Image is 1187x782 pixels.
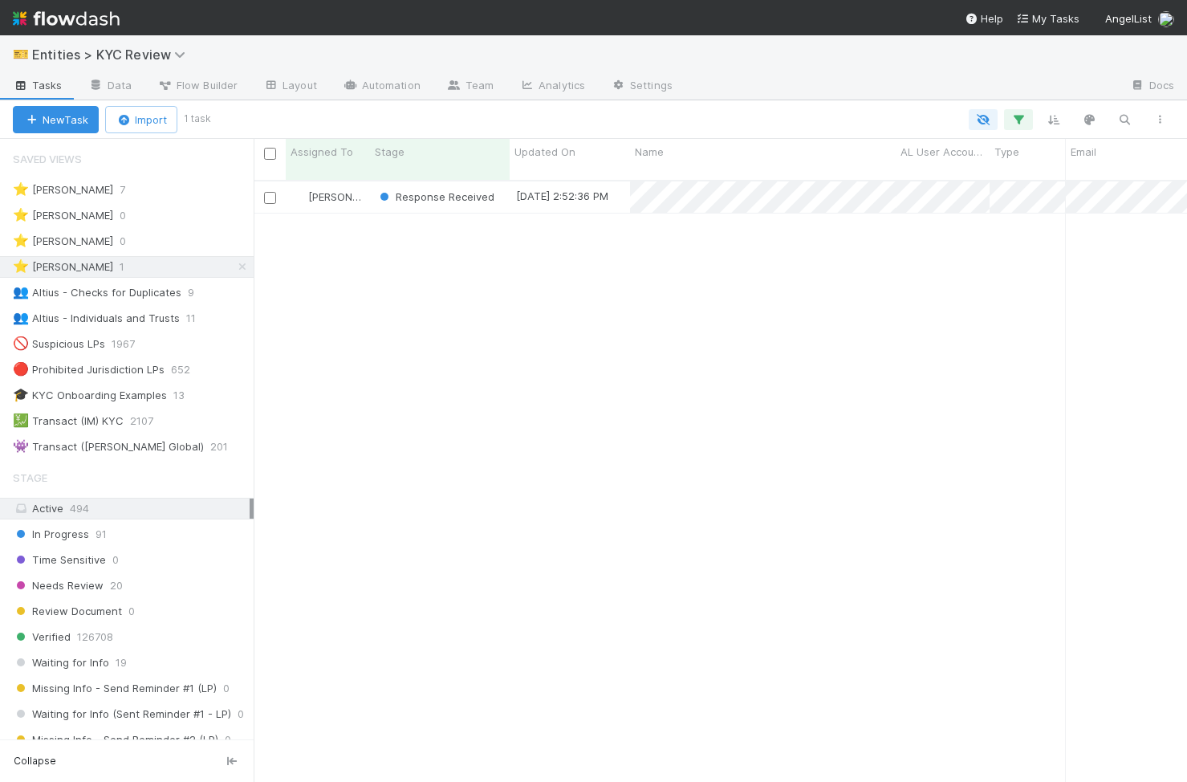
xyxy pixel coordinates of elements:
div: Suspicious LPs [13,334,105,354]
span: 0 [120,206,142,226]
span: 👾 [13,439,29,453]
span: Missing Info - Send Reminder #2 (LP) [13,730,218,750]
div: [PERSON_NAME] [13,257,113,277]
span: ⭐ [13,234,29,247]
span: 💹 [13,413,29,427]
span: 652 [171,360,206,380]
div: Altius - Individuals and Trusts [13,308,180,328]
span: 19 [116,653,127,673]
span: ⭐ [13,208,29,222]
a: My Tasks [1016,10,1079,26]
span: Email [1071,144,1096,160]
div: Help [965,10,1003,26]
input: Toggle Row Selected [264,192,276,204]
span: Name [635,144,664,160]
span: Missing Info - Send Reminder #1 (LP) [13,678,217,699]
span: Stage [13,462,47,494]
span: [PERSON_NAME] [308,190,389,203]
span: AL User Account Name [900,144,986,160]
a: Data [75,74,144,100]
span: 0 [238,704,244,724]
span: Stage [375,144,404,160]
span: Flow Builder [157,77,238,93]
a: Team [433,74,506,100]
span: 7 [120,180,141,200]
div: KYC Onboarding Examples [13,385,167,405]
img: logo-inverted-e16ddd16eac7371096b0.svg [13,5,120,32]
span: Review Document [13,601,122,621]
a: Layout [250,74,330,100]
a: Settings [598,74,685,100]
input: Toggle All Rows Selected [264,148,276,160]
span: 201 [210,437,244,457]
a: Analytics [506,74,598,100]
div: [PERSON_NAME] [13,231,113,251]
span: 0 [112,550,119,570]
div: Response Received [376,189,494,205]
span: 1967 [112,334,151,354]
div: Transact (IM) KYC [13,411,124,431]
div: [PERSON_NAME] [292,189,362,205]
span: 0 [120,231,142,251]
span: 0 [128,601,135,621]
span: 494 [70,502,89,515]
div: Altius - Checks for Duplicates [13,283,181,303]
span: Collapse [14,754,56,768]
div: [DATE] 2:52:36 PM [516,188,608,204]
span: Tasks [13,77,63,93]
span: Saved Views [13,143,82,175]
span: 🎓 [13,388,29,401]
span: 126708 [77,627,113,647]
div: [PERSON_NAME] [13,180,113,200]
span: 11 [186,308,212,328]
span: 🚫 [13,336,29,350]
div: [PERSON_NAME] [13,206,113,226]
button: Import [105,106,177,133]
span: ⭐ [13,259,29,273]
span: 👥 [13,285,29,299]
img: avatar_7d83f73c-397d-4044-baf2-bb2da42e298f.png [293,190,306,203]
span: 13 [173,385,201,405]
button: NewTask [13,106,99,133]
span: 9 [188,283,210,303]
span: In Progress [13,524,89,544]
span: Time Sensitive [13,550,106,570]
a: Flow Builder [144,74,250,100]
a: Automation [330,74,433,100]
span: 2107 [130,411,169,431]
span: AngelList [1105,12,1152,25]
img: avatar_7d83f73c-397d-4044-baf2-bb2da42e298f.png [1158,11,1174,27]
div: Transact ([PERSON_NAME] Global) [13,437,204,457]
a: Docs [1117,74,1187,100]
span: Entities > KYC Review [32,47,193,63]
span: Response Received [376,190,494,203]
span: 👥 [13,311,29,324]
span: 91 [96,524,107,544]
span: Waiting for Info [13,653,109,673]
span: Needs Review [13,576,104,596]
span: ⭐ [13,182,29,196]
span: Verified [13,627,71,647]
span: Assigned To [291,144,353,160]
span: Waiting for Info (Sent Reminder #1 - LP) [13,704,231,724]
div: Active [13,499,250,519]
div: Prohibited Jurisdiction LPs [13,360,165,380]
span: 20 [110,576,123,596]
span: Updated On [514,144,575,160]
span: 1 [120,257,140,277]
span: 0 [225,730,231,750]
small: 1 task [184,112,211,126]
span: Type [994,144,1019,160]
span: 🎫 [13,47,29,61]
span: My Tasks [1016,12,1079,25]
span: 🔴 [13,362,29,376]
span: 0 [223,678,230,699]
